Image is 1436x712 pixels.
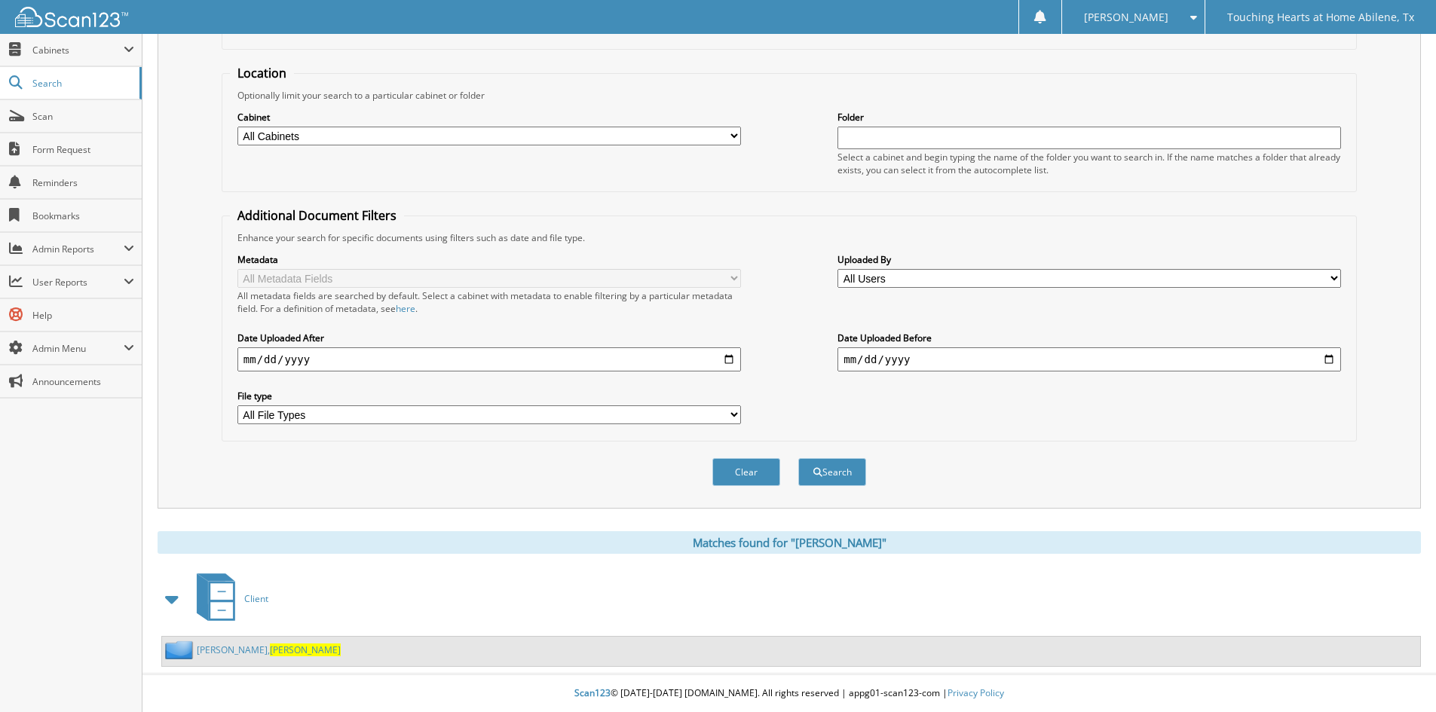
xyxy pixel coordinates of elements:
[837,253,1341,266] label: Uploaded By
[237,111,741,124] label: Cabinet
[230,231,1349,244] div: Enhance your search for specific documents using filters such as date and file type.
[230,207,404,224] legend: Additional Document Filters
[32,375,134,388] span: Announcements
[32,309,134,322] span: Help
[237,253,741,266] label: Metadata
[237,390,741,402] label: File type
[574,686,611,699] span: Scan123
[15,7,128,27] img: scan123-logo-white.svg
[158,531,1421,554] div: Matches found for "[PERSON_NAME]"
[188,569,268,628] a: Client
[32,44,124,57] span: Cabinets
[32,143,134,156] span: Form Request
[1227,13,1414,22] span: Touching Hearts at Home Abilene, Tx
[32,110,134,123] span: Scan
[244,592,268,605] span: Client
[230,65,294,81] legend: Location
[837,151,1341,176] div: Select a cabinet and begin typing the name of the folder you want to search in. If the name match...
[237,347,741,371] input: start
[712,458,780,486] button: Clear
[837,111,1341,124] label: Folder
[837,332,1341,344] label: Date Uploaded Before
[837,347,1341,371] input: end
[270,643,341,656] span: [PERSON_NAME]
[230,89,1349,102] div: Optionally limit your search to a particular cabinet or folder
[396,302,415,315] a: here
[32,77,132,90] span: Search
[32,342,124,355] span: Admin Menu
[165,640,197,659] img: folder2.png
[237,332,741,344] label: Date Uploaded After
[1361,640,1436,712] iframe: Chat Widget
[948,686,1004,699] a: Privacy Policy
[142,675,1436,712] div: © [DATE]-[DATE] [DOMAIN_NAME]. All rights reserved | appg01-scan123-com |
[237,289,741,315] div: All metadata fields are searched by default. Select a cabinet with metadata to enable filtering b...
[32,176,134,189] span: Reminders
[32,276,124,289] span: User Reports
[798,458,866,486] button: Search
[197,643,341,656] a: [PERSON_NAME],[PERSON_NAME]
[1084,13,1168,22] span: [PERSON_NAME]
[32,209,134,222] span: Bookmarks
[32,243,124,255] span: Admin Reports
